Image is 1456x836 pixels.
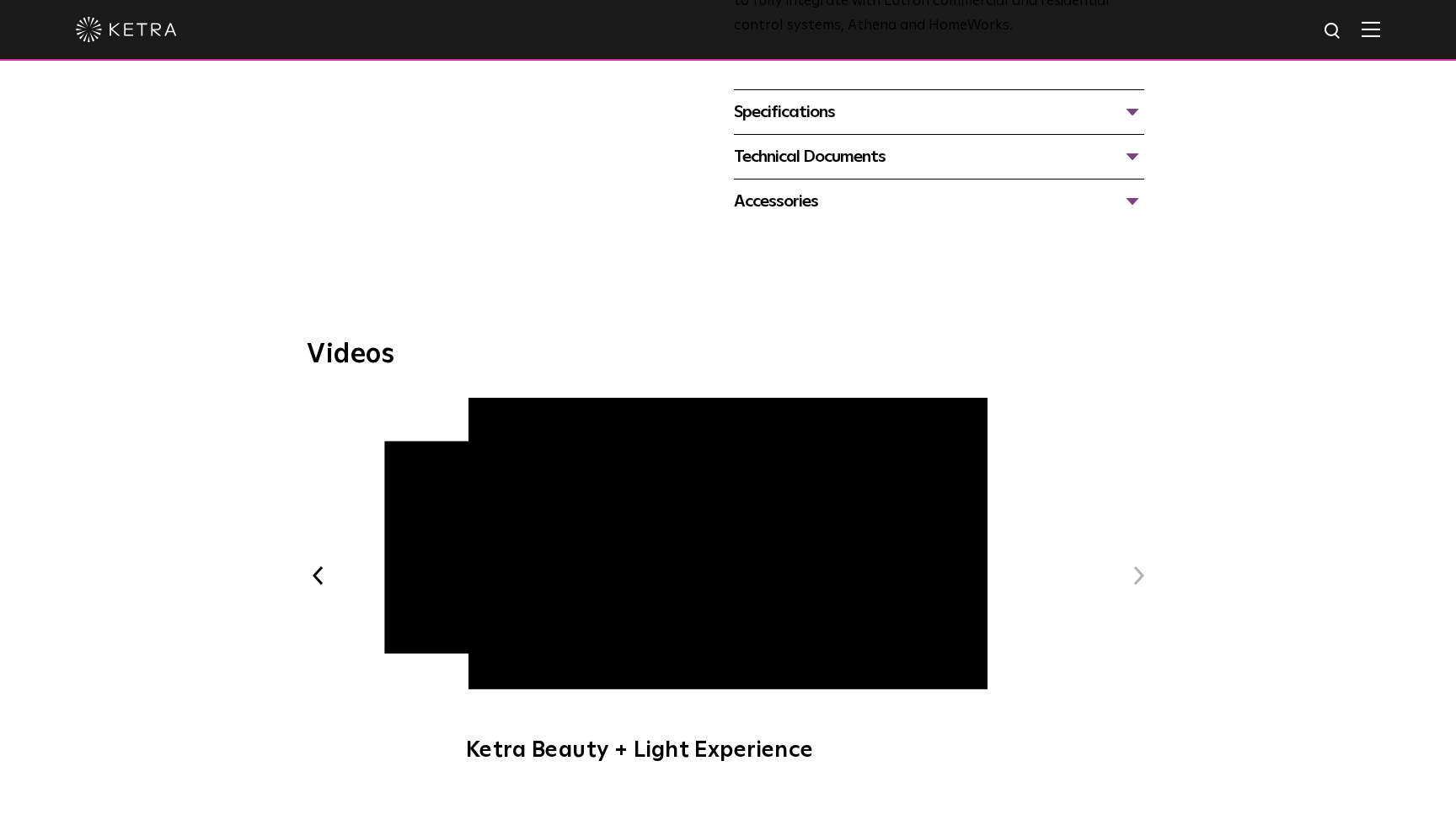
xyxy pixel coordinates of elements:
[734,188,1144,215] div: Accessories
[307,341,1149,368] h3: Videos
[734,143,1144,170] div: Technical Documents
[734,99,1144,126] div: Specifications
[1127,565,1149,587] button: Next
[307,565,329,587] button: Previous
[1323,21,1344,42] img: search icon
[1362,21,1380,37] img: Hamburger%20Nav.svg
[76,17,177,42] img: ketra-logo-2019-white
